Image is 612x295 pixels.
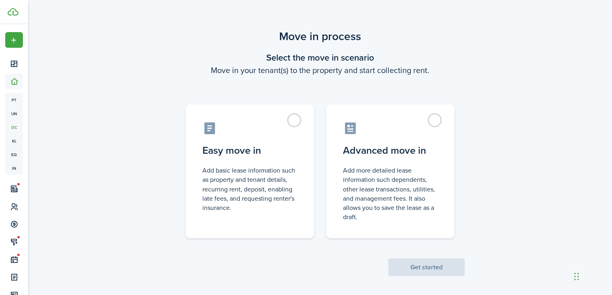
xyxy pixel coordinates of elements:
wizard-step-header-title: Select the move in scenario [175,51,465,64]
scenario-title: Move in process [175,28,465,45]
control-radio-card-description: Add more detailed lease information such dependents, other lease transactions, utilities, and man... [343,166,438,222]
control-radio-card-description: Add basic lease information such as property and tenant details, recurring rent, deposit, enablin... [202,166,297,212]
wizard-step-header-description: Move in your tenant(s) to the property and start collecting rent. [175,64,465,76]
a: eq [5,148,23,161]
control-radio-card-title: Easy move in [202,143,297,158]
a: un [5,107,23,120]
a: pt [5,93,23,107]
a: kl [5,134,23,148]
img: TenantCloud [8,8,18,16]
a: in [5,161,23,175]
div: Drag [574,264,579,289]
iframe: Chat Widget [572,256,612,295]
a: oc [5,120,23,134]
button: Open menu [5,32,23,48]
control-radio-card-title: Advanced move in [343,143,438,158]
